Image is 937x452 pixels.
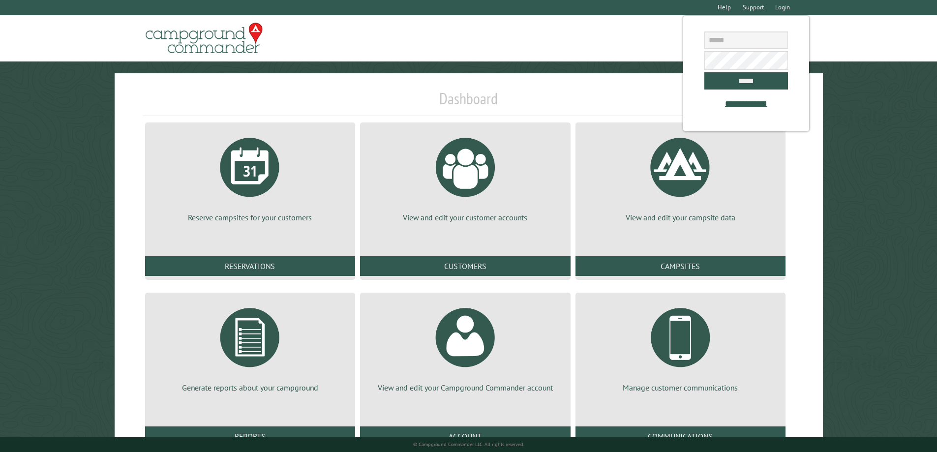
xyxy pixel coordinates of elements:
[372,382,558,393] p: View and edit your Campground Commander account
[587,301,774,393] a: Manage customer communications
[372,301,558,393] a: View and edit your Campground Commander account
[587,382,774,393] p: Manage customer communications
[587,130,774,223] a: View and edit your campsite data
[360,256,570,276] a: Customers
[157,301,343,393] a: Generate reports about your campground
[372,212,558,223] p: View and edit your customer accounts
[143,19,266,58] img: Campground Commander
[575,256,786,276] a: Campsites
[360,426,570,446] a: Account
[157,212,343,223] p: Reserve campsites for your customers
[145,426,355,446] a: Reports
[413,441,524,448] small: © Campground Commander LLC. All rights reserved.
[372,130,558,223] a: View and edit your customer accounts
[157,130,343,223] a: Reserve campsites for your customers
[145,256,355,276] a: Reservations
[587,212,774,223] p: View and edit your campsite data
[157,382,343,393] p: Generate reports about your campground
[575,426,786,446] a: Communications
[143,89,795,116] h1: Dashboard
